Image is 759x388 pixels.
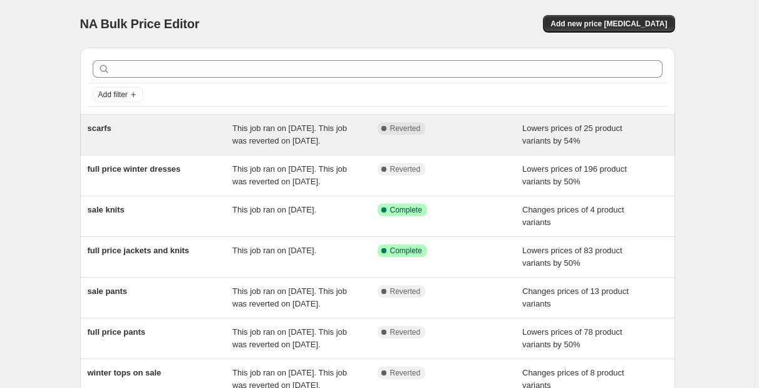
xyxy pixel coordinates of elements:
span: NA Bulk Price Editor [80,17,200,31]
span: full price jackets and knits [88,246,190,255]
span: winter tops on sale [88,368,162,377]
span: Reverted [390,286,421,296]
span: Reverted [390,368,421,378]
span: Lowers prices of 196 product variants by 50% [522,164,627,186]
span: full price winter dresses [88,164,181,174]
span: This job ran on [DATE]. [232,205,316,214]
span: This job ran on [DATE]. This job was reverted on [DATE]. [232,123,347,145]
span: Complete [390,205,422,215]
span: Add filter [98,90,128,100]
span: This job ran on [DATE]. This job was reverted on [DATE]. [232,164,347,186]
span: Complete [390,246,422,256]
span: scarfs [88,123,111,133]
span: This job ran on [DATE]. This job was reverted on [DATE]. [232,327,347,349]
span: Lowers prices of 83 product variants by 50% [522,246,622,268]
span: Reverted [390,123,421,134]
span: Reverted [390,164,421,174]
span: Changes prices of 4 product variants [522,205,624,227]
span: full price pants [88,327,145,337]
span: sale pants [88,286,128,296]
span: This job ran on [DATE]. This job was reverted on [DATE]. [232,286,347,308]
span: Reverted [390,327,421,337]
span: Lowers prices of 78 product variants by 50% [522,327,622,349]
span: Lowers prices of 25 product variants by 54% [522,123,622,145]
button: Add new price [MEDICAL_DATA] [543,15,674,33]
span: This job ran on [DATE]. [232,246,316,255]
span: sale knits [88,205,125,214]
span: Changes prices of 13 product variants [522,286,629,308]
button: Add filter [93,87,143,102]
span: Add new price [MEDICAL_DATA] [550,19,667,29]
